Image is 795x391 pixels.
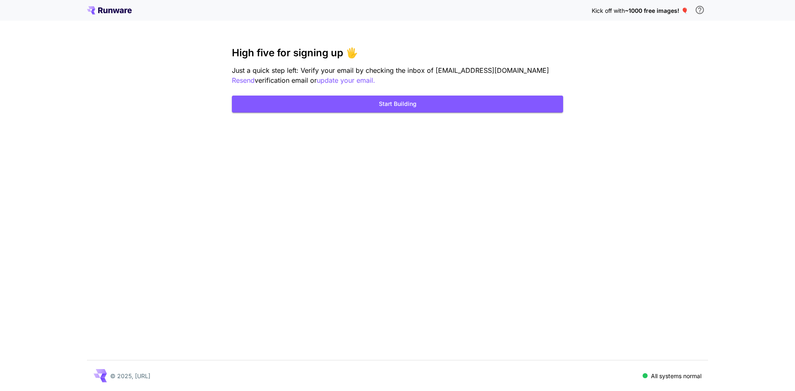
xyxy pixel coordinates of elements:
[232,66,549,74] span: Just a quick step left: Verify your email by checking the inbox of [EMAIL_ADDRESS][DOMAIN_NAME]
[232,96,563,113] button: Start Building
[232,47,563,59] h3: High five for signing up 🖐️
[110,372,150,380] p: © 2025, [URL]
[625,7,688,14] span: ~1000 free images! 🎈
[317,75,375,86] button: update your email.
[592,7,625,14] span: Kick off with
[691,2,708,18] button: In order to qualify for free credit, you need to sign up with a business email address and click ...
[651,372,701,380] p: All systems normal
[232,75,255,86] button: Resend
[255,76,317,84] span: verification email or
